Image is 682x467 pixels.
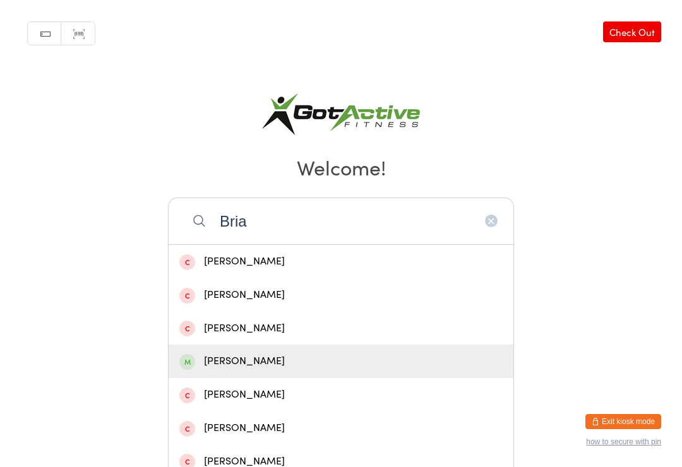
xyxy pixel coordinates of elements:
[179,420,503,437] div: [PERSON_NAME]
[585,414,661,429] button: Exit kiosk mode
[603,21,661,42] a: Check Out
[179,386,503,403] div: [PERSON_NAME]
[168,198,514,244] input: Search
[179,320,503,337] div: [PERSON_NAME]
[586,437,661,446] button: how to secure with pin
[262,93,420,135] img: Got Active Fitness
[179,253,503,270] div: [PERSON_NAME]
[179,353,503,370] div: [PERSON_NAME]
[179,287,503,304] div: [PERSON_NAME]
[13,153,669,181] h2: Welcome!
